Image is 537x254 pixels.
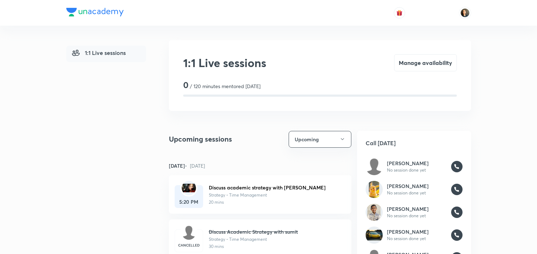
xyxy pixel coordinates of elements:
p: 20 mins [209,199,340,205]
h6: 5:20 PM [175,198,203,205]
h6: [PERSON_NAME] [387,159,447,167]
h6: [PERSON_NAME] [387,182,447,190]
button: Upcoming [289,131,351,148]
img: 61c02c4be13140748ef7675813599753.jpg [366,230,383,240]
h6: Discuss Academic Strategy with sumit [209,228,340,235]
img: d4ce53ef3ebe462182ffc5e70a3d187a.jpg [367,204,381,221]
img: default.png [182,225,196,240]
img: default.png [366,158,383,175]
h5: Call [DATE] [357,131,471,155]
h6: No session done yet [387,190,447,196]
img: ff487e69c01a444e88384433a62cacf2.jpg [369,181,379,198]
h2: 1:1 Live sessions [183,54,266,71]
img: Company Logo [66,8,124,16]
h6: No session done yet [387,213,447,219]
p: 30 mins [209,243,340,250]
span: 1:1 Live sessions [72,49,126,57]
h6: No session done yet [387,167,447,173]
h4: Upcoming sessions [169,134,232,144]
h6: CANCELLED [175,243,203,248]
a: 1:1 Live sessions [66,46,146,62]
img: call [451,207,463,218]
img: 4f4ed6091b7d471d9600d2c7c717197f.jpg [182,184,196,192]
h3: 0 [183,80,189,90]
p: Strategy • Time Management [209,236,340,243]
img: call [451,184,463,195]
img: avatar [396,10,403,16]
p: Strategy • Time Management [209,192,340,198]
h6: [DATE] [169,162,205,169]
span: • [DATE] [185,162,205,169]
button: Manage availability [394,54,457,71]
iframe: Help widget launcher [474,226,529,246]
h6: No session done yet [387,235,447,242]
p: / 120 minutes mentored [DATE] [190,82,260,90]
img: call [451,161,463,172]
img: NARENDER JEET [459,7,471,19]
h6: [PERSON_NAME] [387,228,447,235]
img: call [451,229,463,241]
h6: Discuss academic strategy with [PERSON_NAME] [209,184,340,191]
h6: [PERSON_NAME] [387,205,447,213]
button: avatar [394,7,405,19]
a: Company Logo [66,8,124,18]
